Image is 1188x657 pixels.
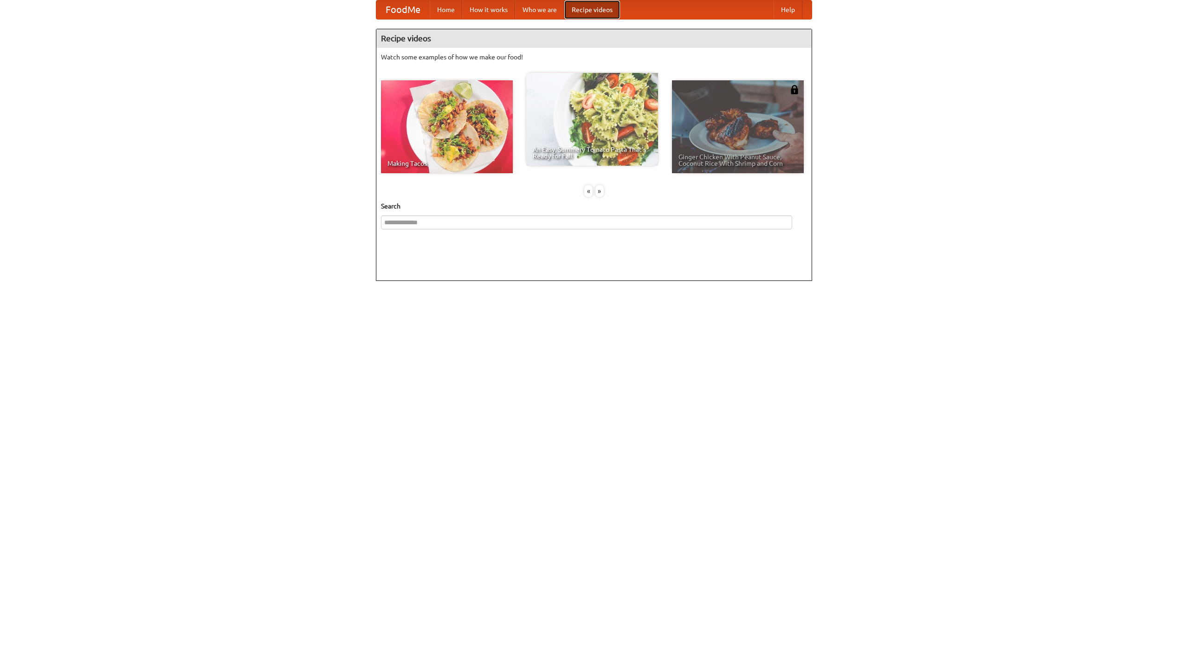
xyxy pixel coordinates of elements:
a: Who we are [515,0,564,19]
a: How it works [462,0,515,19]
h5: Search [381,202,807,211]
h4: Recipe videos [376,29,812,48]
p: Watch some examples of how we make our food! [381,52,807,62]
span: Making Tacos [387,160,506,167]
a: Help [774,0,802,19]
a: Home [430,0,462,19]
div: » [595,185,604,197]
span: An Easy, Summery Tomato Pasta That's Ready for Fall [533,146,652,159]
a: Recipe videos [564,0,620,19]
div: « [584,185,593,197]
a: Making Tacos [381,80,513,173]
img: 483408.png [790,85,799,94]
a: FoodMe [376,0,430,19]
a: An Easy, Summery Tomato Pasta That's Ready for Fall [526,73,658,166]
